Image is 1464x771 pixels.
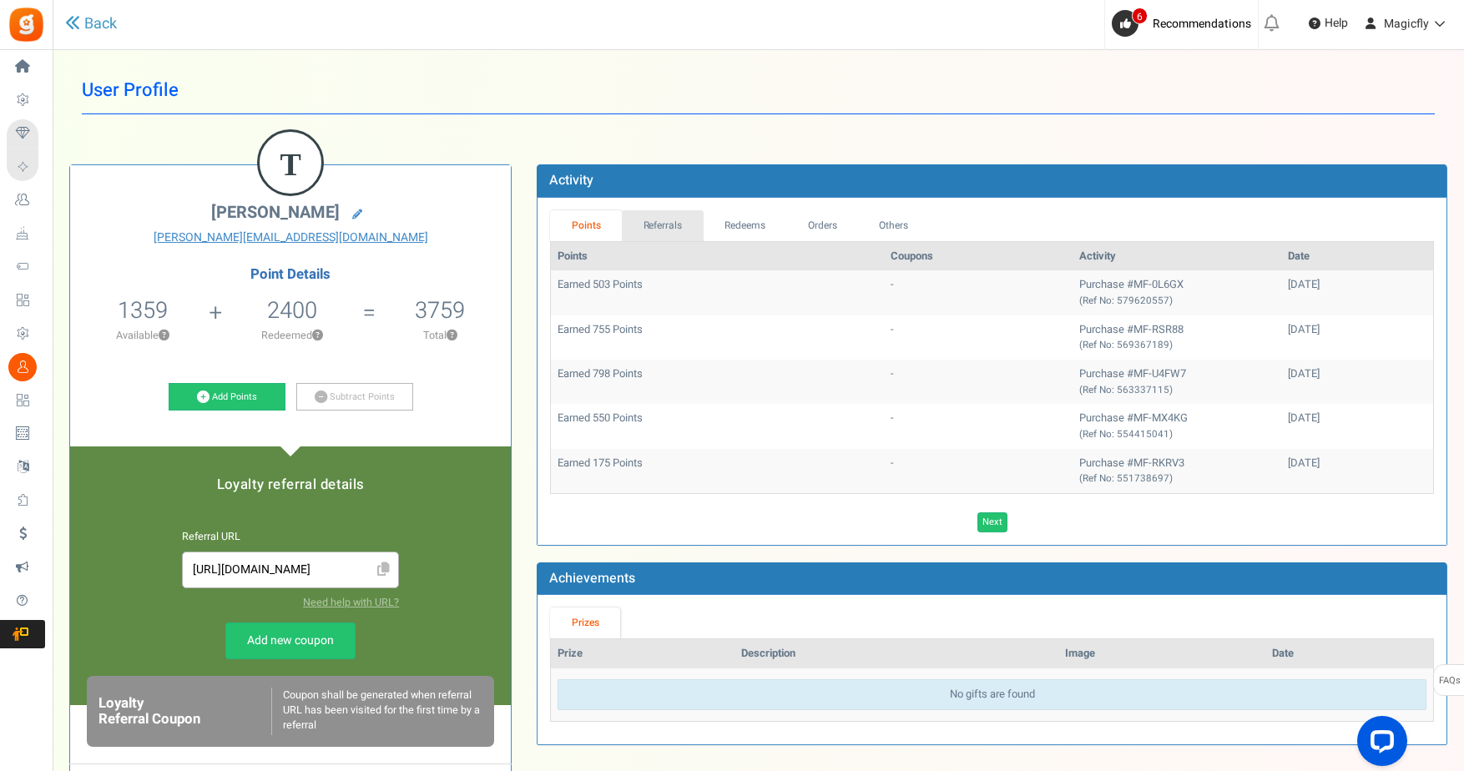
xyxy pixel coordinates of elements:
a: Help [1302,10,1355,37]
h4: Point Details [70,267,511,282]
a: Referrals [622,210,704,241]
b: Activity [549,170,593,190]
span: FAQs [1438,665,1461,697]
b: Achievements [549,568,635,588]
td: - [884,270,1073,315]
span: Help [1320,15,1348,32]
span: Recommendations [1153,15,1251,33]
td: Earned 550 Points [551,404,883,448]
h5: Loyalty referral details [87,477,494,492]
span: 1359 [118,294,168,327]
td: - [884,360,1073,404]
div: [DATE] [1288,366,1426,382]
th: Date [1281,242,1433,271]
td: Purchase #MF-0L6GX [1073,270,1281,315]
figcaption: T [260,132,321,197]
p: Total [377,328,502,343]
div: [DATE] [1288,277,1426,293]
a: Prizes [550,607,620,638]
div: [DATE] [1288,322,1426,338]
small: (Ref No: 554415041) [1079,427,1173,441]
th: Prize [551,639,735,668]
td: - [884,404,1073,448]
th: Coupons [884,242,1073,271]
a: Next [977,512,1007,532]
small: (Ref No: 551738697) [1079,471,1173,486]
p: Available [78,328,207,343]
h5: 3759 [415,298,465,323]
a: Others [858,210,930,241]
th: Activity [1073,242,1281,271]
small: (Ref No: 579620557) [1079,294,1173,308]
span: Magicfly [1384,15,1429,33]
a: Redeems [704,210,787,241]
td: Purchase #MF-MX4KG [1073,404,1281,448]
th: Date [1265,639,1433,668]
a: Need help with URL? [303,595,399,610]
a: Add new coupon [225,622,356,659]
div: No gifts are found [558,679,1426,710]
span: [PERSON_NAME] [211,200,340,224]
td: Earned 798 Points [551,360,883,404]
h1: User Profile [82,67,1435,114]
td: Earned 755 Points [551,315,883,360]
a: Orders [786,210,858,241]
h5: 2400 [267,298,317,323]
h6: Referral URL [182,532,399,543]
td: Purchase #MF-RKRV3 [1073,449,1281,493]
img: Gratisfaction [8,6,45,43]
a: Subtract Points [296,383,413,411]
span: 6 [1132,8,1148,24]
td: Purchase #MF-RSR88 [1073,315,1281,360]
button: ? [159,330,169,341]
div: Coupon shall be generated when referral URL has been visited for the first time by a referral [271,688,482,735]
td: - [884,315,1073,360]
td: Earned 503 Points [551,270,883,315]
h6: Loyalty Referral Coupon [98,696,271,727]
button: ? [447,330,457,341]
a: Add Points [169,383,285,411]
span: Click to Copy [370,556,396,585]
td: Purchase #MF-U4FW7 [1073,360,1281,404]
small: (Ref No: 569367189) [1079,338,1173,352]
div: [DATE] [1288,411,1426,426]
td: - [884,449,1073,493]
th: Image [1058,639,1266,668]
div: [DATE] [1288,456,1426,471]
p: Redeemed [224,328,361,343]
td: Earned 175 Points [551,449,883,493]
small: (Ref No: 563337115) [1079,383,1173,397]
button: ? [312,330,323,341]
a: 6 Recommendations [1112,10,1258,37]
th: Description [735,639,1058,668]
th: Points [551,242,883,271]
a: [PERSON_NAME][EMAIL_ADDRESS][DOMAIN_NAME] [83,229,498,246]
a: Points [550,210,622,241]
